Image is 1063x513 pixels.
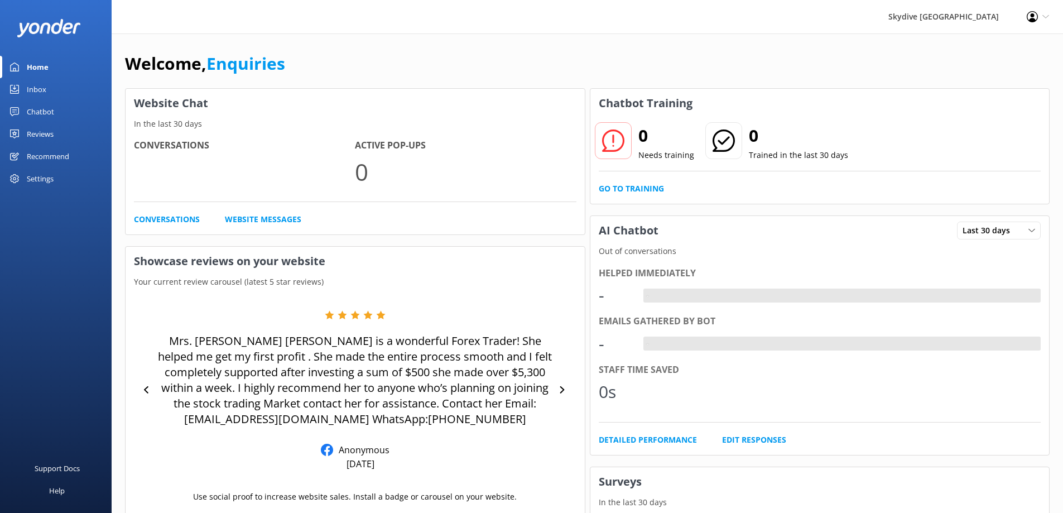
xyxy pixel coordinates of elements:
p: [DATE] [347,458,374,470]
h4: Conversations [134,138,355,153]
div: Help [49,480,65,502]
h3: Surveys [590,467,1050,496]
p: Your current review carousel (latest 5 star reviews) [126,276,585,288]
h3: Chatbot Training [590,89,701,118]
a: Edit Responses [722,434,786,446]
div: Inbox [27,78,46,100]
p: 0 [355,153,576,190]
div: - [599,282,632,309]
h2: 0 [638,122,694,149]
h3: AI Chatbot [590,216,667,245]
img: yonder-white-logo.png [17,19,81,37]
div: Settings [27,167,54,190]
a: Enquiries [206,52,285,75]
h4: Active Pop-ups [355,138,576,153]
p: Needs training [638,149,694,161]
a: Go to Training [599,183,664,195]
h3: Website Chat [126,89,585,118]
img: Facebook Reviews [321,444,333,456]
div: Home [27,56,49,78]
p: Out of conversations [590,245,1050,257]
div: - [643,289,652,303]
div: - [599,330,632,357]
p: Trained in the last 30 days [749,149,848,161]
div: 0s [599,378,632,405]
a: Detailed Performance [599,434,697,446]
div: - [643,337,652,351]
span: Last 30 days [963,224,1017,237]
h1: Welcome, [125,50,285,77]
h3: Showcase reviews on your website [126,247,585,276]
p: Anonymous [333,444,389,456]
p: In the last 30 days [590,496,1050,509]
div: Support Docs [35,457,80,480]
a: Website Messages [225,213,301,226]
div: Emails gathered by bot [599,314,1041,329]
div: Reviews [27,123,54,145]
p: Mrs. [PERSON_NAME] [PERSON_NAME] is a wonderful Forex Trader! She helped me get my first profit .... [156,333,554,427]
p: Use social proof to increase website sales. Install a badge or carousel on your website. [193,491,517,503]
p: In the last 30 days [126,118,585,130]
div: Chatbot [27,100,54,123]
h2: 0 [749,122,848,149]
a: Conversations [134,213,200,226]
div: Recommend [27,145,69,167]
div: Staff time saved [599,363,1041,377]
div: Helped immediately [599,266,1041,281]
